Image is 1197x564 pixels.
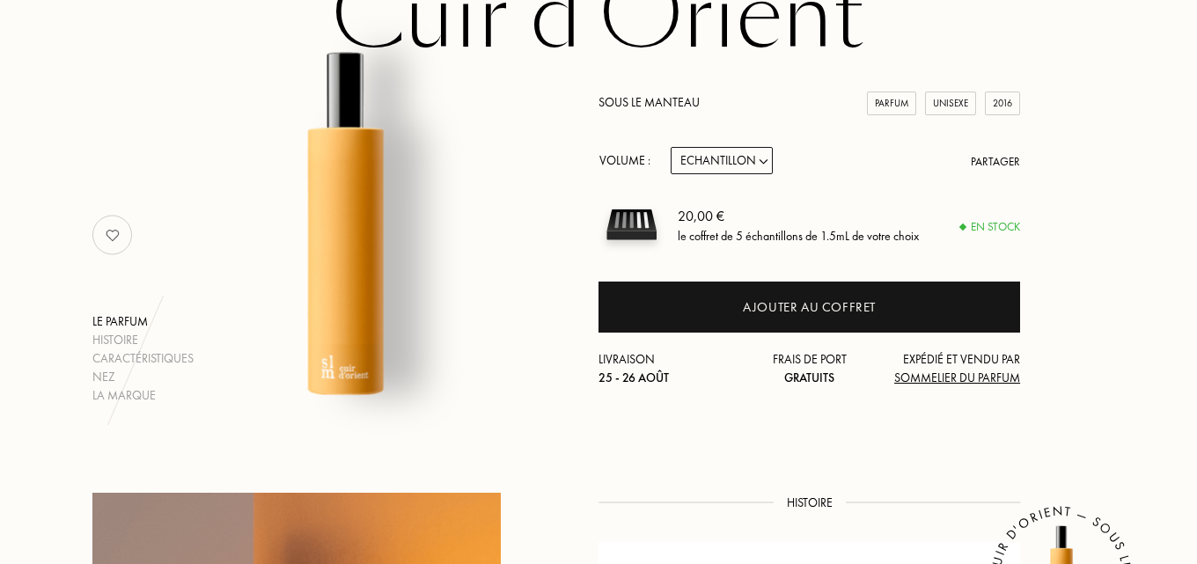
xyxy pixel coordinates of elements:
[867,92,916,115] div: Parfum
[598,192,665,258] img: sample box
[92,349,194,368] div: Caractéristiques
[92,386,194,405] div: La marque
[925,92,976,115] div: Unisexe
[166,48,524,405] img: Cuir d'Orient Sous le Manteau
[95,217,130,253] img: no_like_p.png
[678,205,919,226] div: 20,00 €
[739,350,880,387] div: Frais de port
[971,153,1020,171] div: Partager
[92,368,194,386] div: Nez
[598,370,669,385] span: 25 - 26 août
[598,350,739,387] div: Livraison
[743,297,876,318] div: Ajouter au coffret
[92,312,194,331] div: Le parfum
[92,331,194,349] div: Histoire
[598,94,700,110] a: Sous le Manteau
[894,370,1020,385] span: Sommelier du Parfum
[879,350,1020,387] div: Expédié et vendu par
[678,226,919,245] div: le coffret de 5 échantillons de 1.5mL de votre choix
[985,92,1020,115] div: 2016
[960,218,1020,236] div: En stock
[784,370,834,385] span: Gratuits
[598,147,660,174] div: Volume :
